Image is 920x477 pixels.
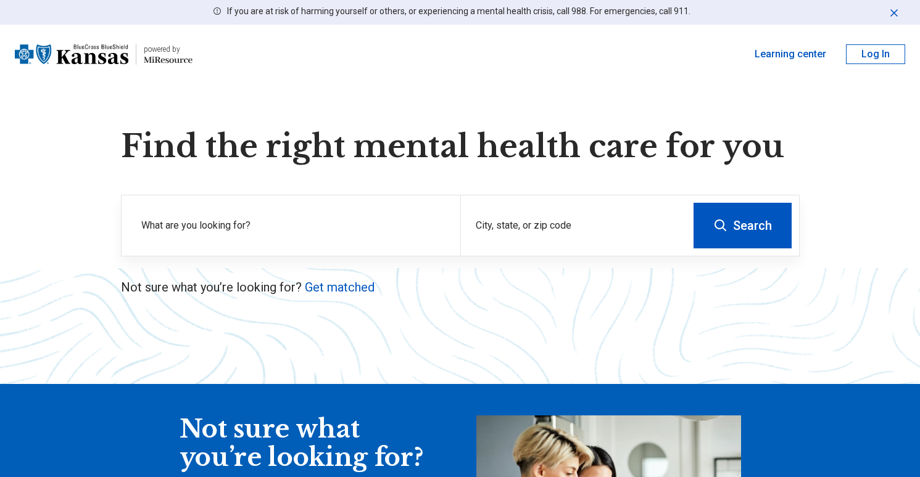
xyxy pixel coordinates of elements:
button: Dismiss [888,5,900,20]
a: Blue Cross Blue Shield Kansaspowered by [15,39,193,69]
button: Search [694,203,792,248]
div: Not sure what you’re looking for? [180,415,426,471]
img: Blue Cross Blue Shield Kansas [15,39,128,69]
button: Log In [846,44,905,64]
h1: Find the right mental health care for you [121,128,800,165]
a: Learning center [755,47,826,62]
p: Not sure what you’re looking for? [121,279,800,296]
label: What are you looking for? [141,218,445,233]
div: powered by [144,44,193,55]
a: Get matched [305,280,375,295]
p: If you are at risk of harming yourself or others, or experiencing a mental health crisis, call 98... [227,5,690,18]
